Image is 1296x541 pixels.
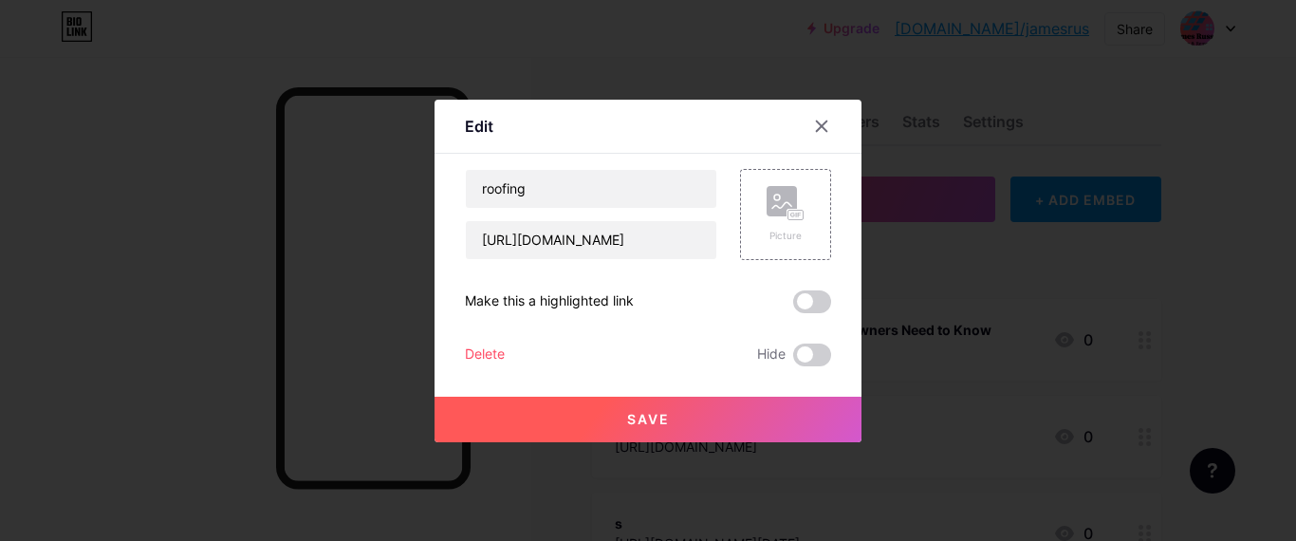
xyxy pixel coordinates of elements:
[466,221,716,259] input: URL
[627,411,670,427] span: Save
[757,344,786,366] span: Hide
[466,170,716,208] input: Title
[767,229,805,243] div: Picture
[465,115,493,138] div: Edit
[465,290,634,313] div: Make this a highlighted link
[465,344,505,366] div: Delete
[435,397,861,442] button: Save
